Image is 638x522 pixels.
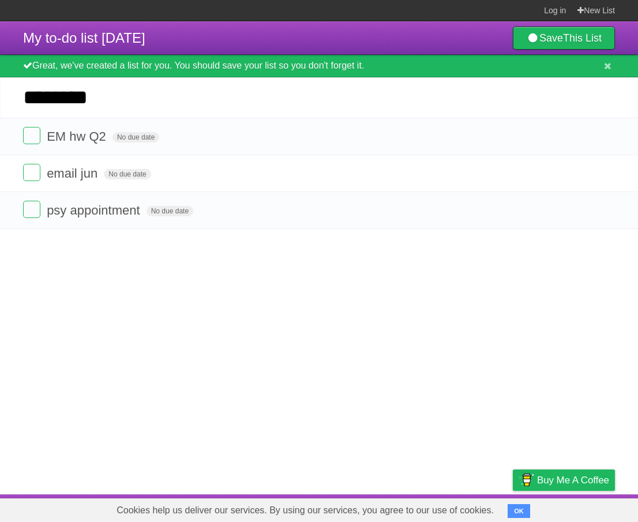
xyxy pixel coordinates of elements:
[47,166,100,181] span: email jun
[147,206,193,216] span: No due date
[105,499,505,522] span: Cookies help us deliver our services. By using our services, you agree to our use of cookies.
[23,127,40,144] label: Done
[519,470,534,490] img: Buy me a coffee
[47,203,142,217] span: psy appointment
[508,504,530,518] button: OK
[23,30,145,46] span: My to-do list [DATE]
[498,497,528,519] a: Privacy
[542,497,615,519] a: Suggest a feature
[459,497,484,519] a: Terms
[513,27,615,50] a: SaveThis List
[537,470,609,490] span: Buy me a coffee
[397,497,444,519] a: Developers
[23,201,40,218] label: Done
[359,497,384,519] a: About
[47,129,109,144] span: EM hw Q2
[563,32,602,44] b: This List
[104,169,151,179] span: No due date
[23,164,40,181] label: Done
[513,470,615,491] a: Buy me a coffee
[112,132,159,142] span: No due date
